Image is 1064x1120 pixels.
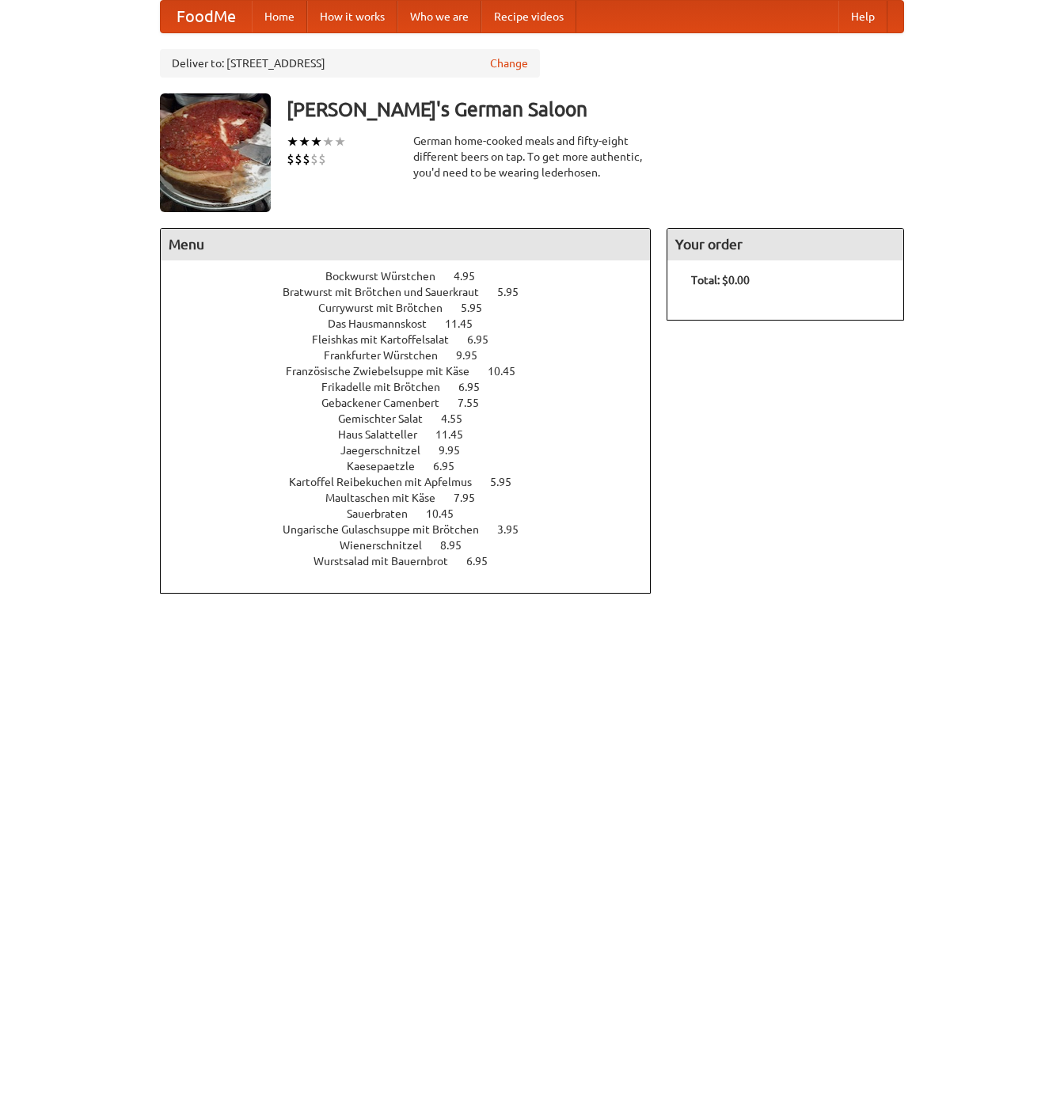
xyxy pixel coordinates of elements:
span: 3.95 [497,523,534,536]
h4: Menu [161,229,650,260]
a: Gemischter Salat 4.55 [338,412,492,425]
div: German home-cooked meals and fifty-eight different beers on tap. To get more authentic, you'd nee... [413,133,651,180]
li: ★ [287,133,298,150]
a: Haus Salatteller 11.45 [338,428,492,441]
a: How it works [307,1,397,32]
a: Wurstsalad mit Bauernbrot 6.95 [313,555,517,568]
a: Maultaschen mit Käse 7.95 [325,492,504,504]
li: ★ [334,133,346,150]
a: Frankfurter Würstchen 9.95 [324,349,507,362]
a: Das Hausmannskost 11.45 [328,317,502,330]
span: 4.95 [454,270,491,283]
li: ★ [310,133,322,150]
img: angular.jpg [160,93,271,212]
span: Das Hausmannskost [328,317,443,330]
span: Wienerschnitzel [340,539,438,552]
span: 5.95 [490,476,527,488]
span: Gebackener Camenbert [321,397,455,409]
a: Kaesepaetzle 6.95 [347,460,484,473]
span: 11.45 [445,317,488,330]
li: ★ [322,133,334,150]
span: 7.55 [458,397,495,409]
span: 8.95 [440,539,477,552]
span: Frikadelle mit Brötchen [321,381,456,393]
a: Wienerschnitzel 8.95 [340,539,491,552]
span: Currywurst mit Brötchen [318,302,458,314]
span: 5.95 [461,302,498,314]
span: Maultaschen mit Käse [325,492,451,504]
a: Change [490,55,528,71]
span: Bratwurst mit Brötchen und Sauerkraut [283,286,495,298]
a: Recipe videos [481,1,576,32]
a: Jaegerschnitzel 9.95 [340,444,489,457]
span: 5.95 [497,286,534,298]
a: Currywurst mit Brötchen 5.95 [318,302,511,314]
li: $ [287,150,294,168]
a: Ungarische Gulaschsuppe mit Brötchen 3.95 [283,523,548,536]
li: $ [302,150,310,168]
li: $ [310,150,318,168]
span: 10.45 [488,365,531,378]
span: 7.95 [454,492,491,504]
a: Bockwurst Würstchen 4.95 [325,270,504,283]
span: 4.55 [441,412,478,425]
span: 9.95 [439,444,476,457]
span: Ungarische Gulaschsuppe mit Brötchen [283,523,495,536]
span: Gemischter Salat [338,412,439,425]
b: Total: $0.00 [691,274,750,287]
h4: Your order [667,229,903,260]
a: FoodMe [161,1,252,32]
a: Französische Zwiebelsuppe mit Käse 10.45 [286,365,545,378]
span: Jaegerschnitzel [340,444,436,457]
span: Kartoffel Reibekuchen mit Apfelmus [289,476,488,488]
span: 6.95 [467,333,504,346]
a: Who we are [397,1,481,32]
a: Kartoffel Reibekuchen mit Apfelmus 5.95 [289,476,541,488]
span: Fleishkas mit Kartoffelsalat [312,333,465,346]
span: Sauerbraten [347,507,424,520]
h3: [PERSON_NAME]'s German Saloon [287,93,904,125]
span: Wurstsalad mit Bauernbrot [313,555,464,568]
a: Sauerbraten 10.45 [347,507,483,520]
span: 6.95 [433,460,470,473]
span: 6.95 [458,381,496,393]
span: Haus Salatteller [338,428,433,441]
span: Frankfurter Würstchen [324,349,454,362]
li: $ [294,150,302,168]
li: ★ [298,133,310,150]
span: Französische Zwiebelsuppe mit Käse [286,365,485,378]
a: Bratwurst mit Brötchen und Sauerkraut 5.95 [283,286,548,298]
a: Help [838,1,887,32]
span: 11.45 [435,428,479,441]
span: 6.95 [466,555,503,568]
a: Fleishkas mit Kartoffelsalat 6.95 [312,333,518,346]
span: 9.95 [456,349,493,362]
span: Kaesepaetzle [347,460,431,473]
li: $ [318,150,326,168]
a: Gebackener Camenbert 7.55 [321,397,508,409]
span: Bockwurst Würstchen [325,270,451,283]
div: Deliver to: [STREET_ADDRESS] [160,49,540,78]
span: 10.45 [426,507,469,520]
a: Frikadelle mit Brötchen 6.95 [321,381,509,393]
a: Home [252,1,307,32]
